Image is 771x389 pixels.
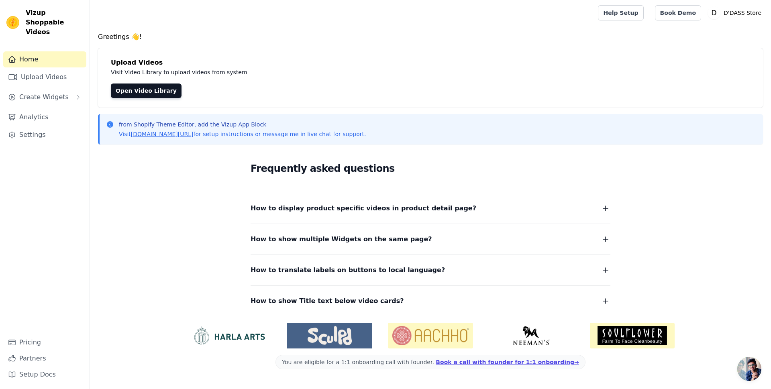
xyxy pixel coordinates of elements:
button: Create Widgets [3,89,86,105]
img: Soulflower [590,323,675,348]
a: Open chat [737,357,761,381]
p: Visit for setup instructions or message me in live chat for support. [119,130,366,138]
img: Vizup [6,16,19,29]
span: How to show multiple Widgets on the same page? [251,234,432,245]
img: HarlaArts [186,326,271,345]
button: D D'DASS Store [708,6,765,20]
button: How to display product specific videos in product detail page? [251,203,610,214]
p: D'DASS Store [720,6,765,20]
a: Book a call with founder for 1:1 onboarding [436,359,579,365]
a: Partners [3,350,86,367]
img: Neeman's [489,326,574,345]
h2: Frequently asked questions [251,161,610,177]
img: Sculpd US [287,326,372,345]
span: How to translate labels on buttons to local language? [251,265,445,276]
h4: Greetings 👋! [98,32,763,42]
a: Upload Videos [3,69,86,85]
button: How to show multiple Widgets on the same page? [251,234,610,245]
button: How to translate labels on buttons to local language? [251,265,610,276]
span: Create Widgets [19,92,69,102]
a: Pricing [3,334,86,350]
a: [DOMAIN_NAME][URL] [131,131,194,137]
button: How to show Title text below video cards? [251,295,610,307]
a: Setup Docs [3,367,86,383]
a: Analytics [3,109,86,125]
a: Book Demo [655,5,701,20]
h4: Upload Videos [111,58,750,67]
img: Aachho [388,323,473,348]
a: Home [3,51,86,67]
a: Help Setup [598,5,643,20]
p: Visit Video Library to upload videos from system [111,67,471,77]
p: from Shopify Theme Editor, add the Vizup App Block [119,120,366,128]
text: D [711,9,716,17]
span: How to display product specific videos in product detail page? [251,203,476,214]
span: Vizup Shoppable Videos [26,8,83,37]
span: How to show Title text below video cards? [251,295,404,307]
a: Open Video Library [111,84,182,98]
a: Settings [3,127,86,143]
